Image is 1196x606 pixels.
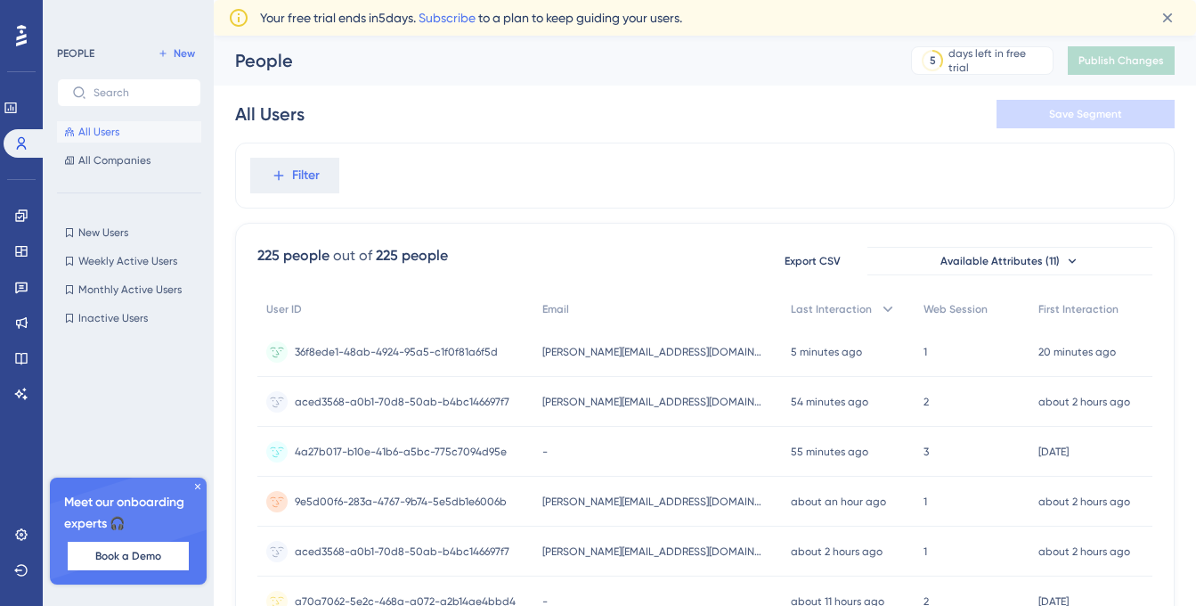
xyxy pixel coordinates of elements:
time: 5 minutes ago [791,346,862,358]
span: [PERSON_NAME][EMAIL_ADDRESS][DOMAIN_NAME] [542,395,765,409]
div: out of [333,245,372,266]
span: 9e5d00f6-283a-4767-9b74-5e5db1e6006b [295,495,507,509]
time: [DATE] [1038,446,1069,458]
span: 1 [923,495,927,509]
span: New Users [78,225,128,240]
span: 1 [923,345,927,359]
time: about 2 hours ago [1038,495,1130,508]
span: aced3568-a0b1-70d8-50ab-b4bc146697f7 [295,545,509,559]
button: Publish Changes [1068,46,1175,75]
span: [PERSON_NAME][EMAIL_ADDRESS][DOMAIN_NAME] [542,345,765,359]
time: 55 minutes ago [791,446,868,458]
span: Filter [292,165,320,186]
span: User ID [266,302,302,316]
button: Book a Demo [68,542,189,570]
span: New [174,46,195,61]
span: Your free trial ends in 5 days. to a plan to keep guiding your users. [260,7,682,29]
span: Publish Changes [1078,53,1164,68]
span: - [542,445,548,459]
span: [PERSON_NAME][EMAIL_ADDRESS][DOMAIN_NAME] [542,545,765,559]
span: Weekly Active Users [78,254,177,268]
time: 54 minutes ago [791,396,868,408]
button: Monthly Active Users [57,279,201,300]
button: Inactive Users [57,307,201,329]
button: All Companies [57,150,201,171]
button: Export CSV [768,247,857,275]
span: Web Session [923,302,988,316]
div: days left in free trial [948,46,1047,75]
span: Save Segment [1049,107,1122,121]
span: 4a27b017-b10e-41b6-a5bc-775c7094d95e [295,445,507,459]
button: Save Segment [997,100,1175,128]
span: All Companies [78,153,151,168]
span: Book a Demo [95,549,161,563]
a: Subscribe [419,11,476,25]
span: Email [542,302,569,316]
div: 225 people [257,245,330,266]
time: about an hour ago [791,495,886,508]
time: 20 minutes ago [1038,346,1116,358]
span: All Users [78,125,119,139]
div: PEOPLE [57,46,94,61]
button: Weekly Active Users [57,250,201,272]
span: Inactive Users [78,311,148,325]
div: 225 people [376,245,448,266]
span: Monthly Active Users [78,283,182,297]
span: First Interaction [1038,302,1119,316]
time: about 2 hours ago [1038,545,1130,558]
span: aced3568-a0b1-70d8-50ab-b4bc146697f7 [295,395,509,409]
span: 3 [923,445,929,459]
button: New [151,43,201,64]
span: Meet our onboarding experts 🎧 [64,492,192,535]
div: 5 [930,53,936,68]
time: about 2 hours ago [1038,396,1130,408]
span: Available Attributes (11) [940,254,1060,268]
time: about 2 hours ago [791,545,883,558]
span: [PERSON_NAME][EMAIL_ADDRESS][DOMAIN_NAME] [542,495,765,509]
button: All Users [57,121,201,143]
input: Search [94,86,186,99]
span: 2 [923,395,929,409]
button: New Users [57,222,201,243]
div: People [235,48,866,73]
span: Export CSV [785,254,841,268]
div: All Users [235,102,305,127]
span: Last Interaction [791,302,872,316]
button: Available Attributes (11) [867,247,1152,275]
span: 36f8ede1-48ab-4924-95a5-c1f0f81a6f5d [295,345,498,359]
span: 1 [923,545,927,559]
button: Filter [250,158,339,193]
